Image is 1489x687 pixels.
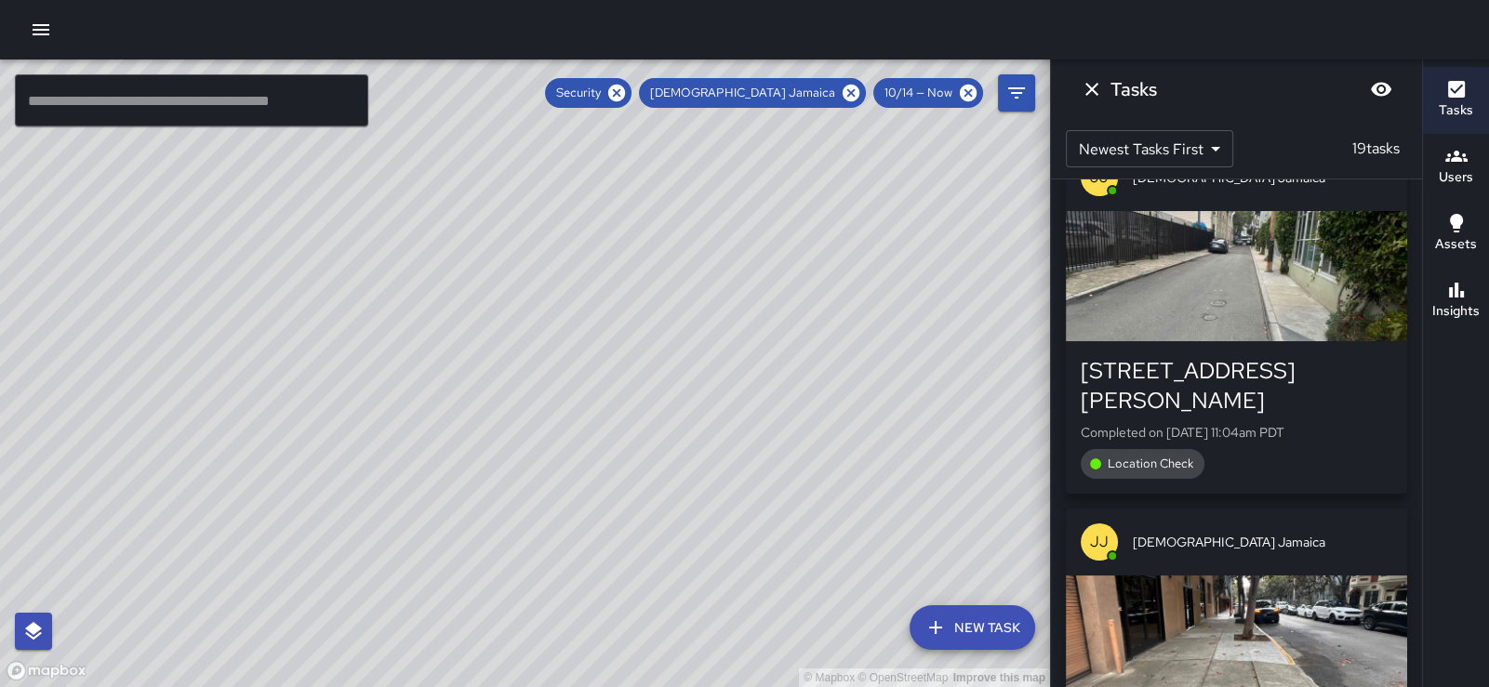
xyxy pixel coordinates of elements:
h6: Tasks [1439,100,1473,121]
button: Blur [1363,71,1400,108]
div: Security [545,78,631,108]
button: Filters [998,74,1035,112]
span: Security [545,84,612,102]
span: 10/14 — Now [873,84,964,102]
button: Users [1423,134,1489,201]
button: Assets [1423,201,1489,268]
div: 10/14 — Now [873,78,983,108]
button: Tasks [1423,67,1489,134]
div: [STREET_ADDRESS][PERSON_NAME] [1081,356,1392,416]
p: JJ [1090,531,1109,553]
h6: Tasks [1110,74,1157,104]
h6: Insights [1432,301,1480,322]
p: Completed on [DATE] 11:04am PDT [1081,423,1392,442]
div: Newest Tasks First [1066,130,1233,167]
p: 19 tasks [1345,138,1407,160]
h6: Users [1439,167,1473,188]
button: JJ[DEMOGRAPHIC_DATA] Jamaica[STREET_ADDRESS][PERSON_NAME]Completed on [DATE] 11:04am PDTLocation ... [1066,144,1407,494]
button: Insights [1423,268,1489,335]
h6: Assets [1435,234,1477,255]
span: Location Check [1097,455,1204,473]
span: [DEMOGRAPHIC_DATA] Jamaica [639,84,846,102]
div: [DEMOGRAPHIC_DATA] Jamaica [639,78,866,108]
button: Dismiss [1073,71,1110,108]
span: [DEMOGRAPHIC_DATA] Jamaica [1133,533,1392,551]
button: New Task [910,605,1035,650]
